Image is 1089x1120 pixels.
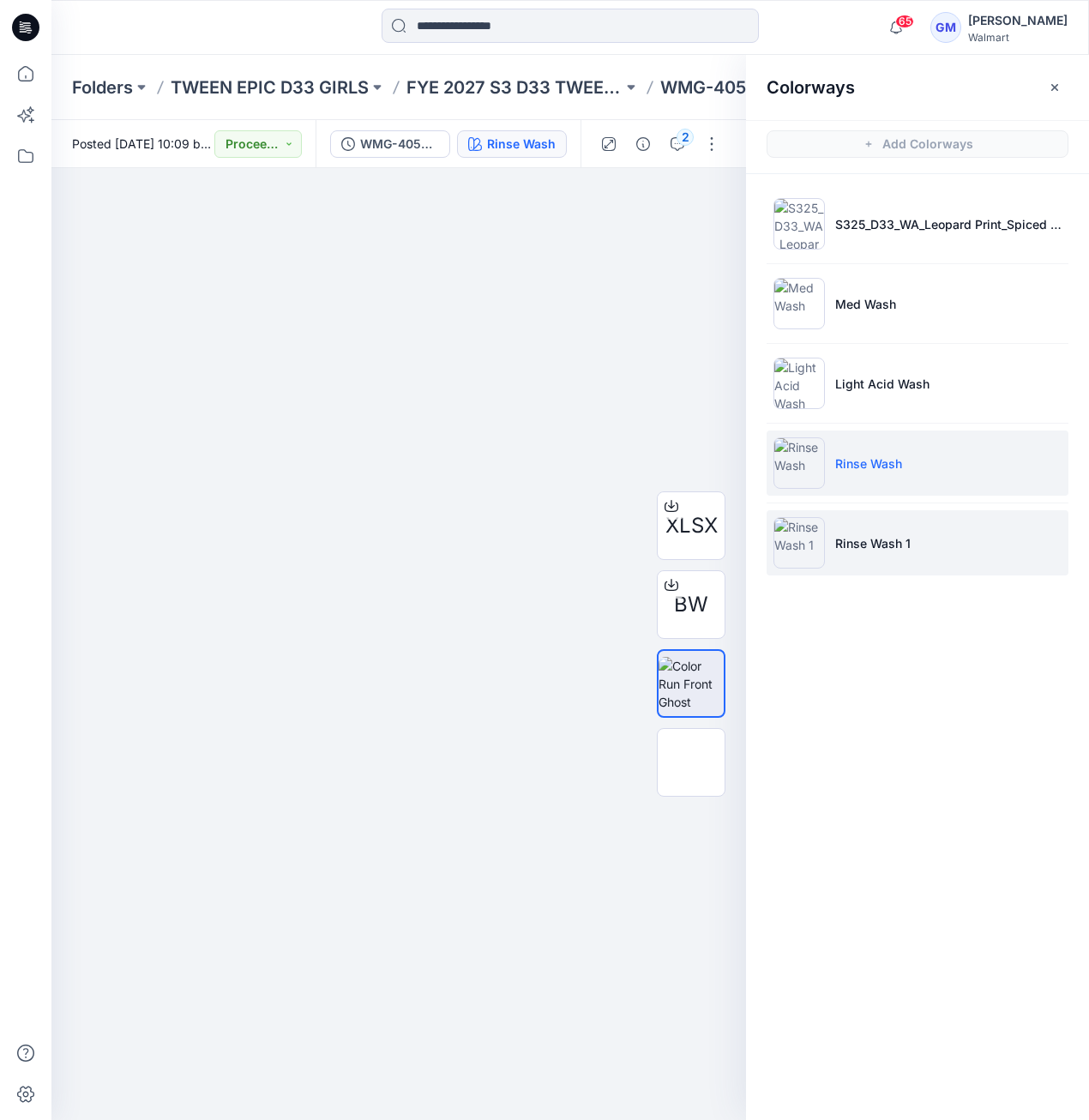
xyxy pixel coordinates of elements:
[72,135,214,153] span: Posted [DATE] 10:09 by
[171,75,369,99] a: TWEEN EPIC D33 GIRLS
[968,31,1068,44] div: Walmart
[773,198,825,250] img: S325_D33_WA_Leopard Print_Spiced Latte_G2594A
[968,10,1068,31] div: [PERSON_NAME]
[659,657,724,711] img: Color Run Front Ghost
[773,358,825,409] img: Light Acid Wash
[835,534,911,552] p: Rinse Wash 1
[773,437,825,489] img: Rinse Wash
[835,375,930,393] p: Light Acid Wash
[835,295,896,313] p: Med Wash
[835,455,902,473] p: Rinse Wash
[773,517,825,569] img: Rinse Wash 1
[664,130,691,158] button: 2
[660,75,867,99] p: WMG-4059-2026 Jacket
[677,129,694,146] div: 2
[665,510,718,541] span: XLSX
[406,75,623,99] a: FYE 2027 S3 D33 TWEEN GIRL EPIC
[895,15,914,28] span: 65
[487,135,556,154] div: Rinse Wash
[211,136,310,151] a: [PERSON_NAME]
[629,130,657,158] button: Details
[674,589,708,620] span: BW
[773,278,825,329] img: Med Wash
[835,215,1062,233] p: S325_D33_WA_Leopard Print_Spiced Latte_G2594A
[930,12,961,43] div: GM
[330,130,450,158] button: WMG-4059-2026 Jacket_Full Colorway
[767,77,855,98] h2: Colorways
[457,130,567,158] button: Rinse Wash
[360,135,439,154] div: WMG-4059-2026 Jacket_Full Colorway
[72,75,133,99] a: Folders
